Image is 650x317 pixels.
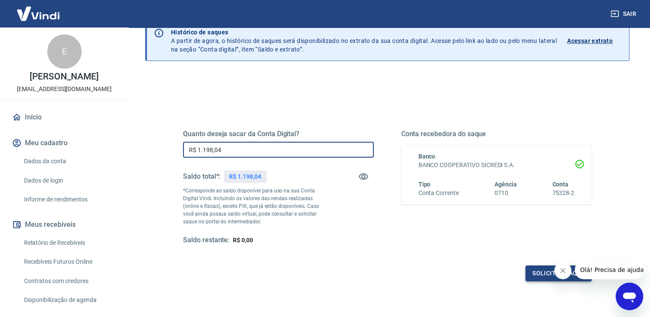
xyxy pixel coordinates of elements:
[21,152,118,170] a: Dados da conta
[229,172,261,181] p: R$ 1.198,04
[21,253,118,271] a: Recebíveis Futuros Online
[21,291,118,309] a: Disponibilização de agenda
[47,34,82,69] div: E
[552,189,574,198] h6: 75328-2
[10,0,66,27] img: Vindi
[494,181,517,188] span: Agência
[418,189,459,198] h6: Conta Corrente
[183,187,326,226] p: *Corresponde ao saldo disponível para uso na sua Conta Digital Vindi. Incluindo os valores das ve...
[575,260,643,279] iframe: Mensaje de la compañía
[17,85,112,94] p: [EMAIL_ADDRESS][DOMAIN_NAME]
[418,181,431,188] span: Tipo
[401,130,592,138] h5: Conta recebedora do saque
[171,28,557,37] p: Histórico de saques
[21,191,118,208] a: Informe de rendimentos
[21,172,118,189] a: Dados de login
[21,272,118,290] a: Contratos com credores
[183,172,220,181] h5: Saldo total*:
[5,6,72,13] span: Olá! Precisa de ajuda?
[10,108,118,127] a: Início
[525,265,592,281] button: Solicitar saque
[418,153,436,160] span: Banco
[183,130,374,138] h5: Quanto deseja sacar da Conta Digital?
[171,28,557,54] p: A partir de agora, o histórico de saques será disponibilizado no extrato da sua conta digital. Ac...
[10,134,118,152] button: Meu cadastro
[494,189,517,198] h6: 0710
[567,28,622,54] a: Acessar extrato
[552,181,568,188] span: Conta
[21,234,118,252] a: Relatório de Recebíveis
[233,237,253,244] span: R$ 0,00
[609,6,640,22] button: Sair
[616,283,643,310] iframe: Botón para iniciar la ventana de mensajería
[183,236,229,245] h5: Saldo restante:
[10,215,118,234] button: Meus recebíveis
[567,37,613,45] p: Acessar extrato
[554,262,571,279] iframe: Cerrar mensaje
[30,72,98,81] p: [PERSON_NAME]
[418,161,575,170] h6: BANCO COOPERATIVO SICREDI S.A.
